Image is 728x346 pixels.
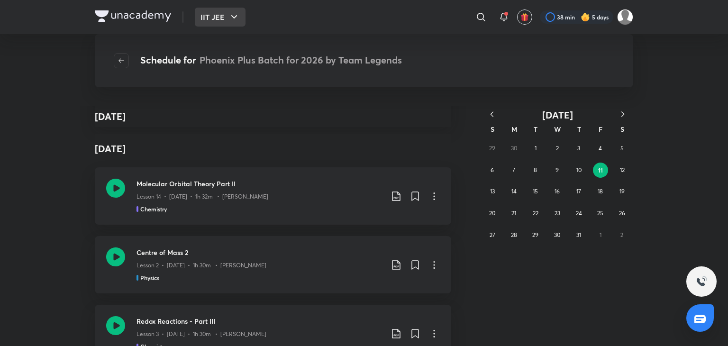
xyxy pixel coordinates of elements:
img: avatar [520,13,529,21]
button: IIT JEE [195,8,246,27]
button: July 19, 2025 [614,184,629,199]
h3: Centre of Mass 2 [136,247,383,257]
abbr: July 17, 2025 [576,188,581,195]
button: July 28, 2025 [506,228,521,243]
abbr: July 20, 2025 [489,209,495,217]
h5: Physics [140,273,159,282]
abbr: July 18, 2025 [598,188,603,195]
h4: Schedule for [140,53,402,68]
img: streak [581,12,590,22]
button: July 7, 2025 [506,163,521,178]
abbr: Wednesday [554,125,561,134]
span: [DATE] [542,109,573,121]
button: July 26, 2025 [614,206,629,221]
button: July 23, 2025 [550,206,565,221]
abbr: July 23, 2025 [555,209,560,217]
abbr: July 16, 2025 [555,188,560,195]
abbr: July 19, 2025 [619,188,625,195]
p: Lesson 14 • [DATE] • 1h 32m • [PERSON_NAME] [136,192,268,201]
abbr: July 25, 2025 [597,209,603,217]
abbr: July 22, 2025 [533,209,538,217]
abbr: July 24, 2025 [576,209,582,217]
span: Phoenix Plus Batch for 2026 by Team Legends [200,54,402,66]
button: July 21, 2025 [506,206,521,221]
button: July 17, 2025 [571,184,586,199]
button: July 15, 2025 [528,184,543,199]
button: July 22, 2025 [528,206,543,221]
a: Company Logo [95,10,171,24]
button: July 11, 2025 [593,163,608,178]
abbr: July 9, 2025 [555,166,559,173]
button: July 30, 2025 [550,228,565,243]
abbr: July 4, 2025 [599,145,602,152]
button: July 16, 2025 [550,184,565,199]
button: July 20, 2025 [485,206,500,221]
abbr: Monday [511,125,517,134]
abbr: Sunday [491,125,494,134]
button: avatar [517,9,532,25]
button: July 14, 2025 [506,184,521,199]
abbr: July 3, 2025 [577,145,580,152]
button: July 25, 2025 [593,206,608,221]
abbr: Thursday [577,125,581,134]
h3: Molecular Orbital Theory Part II [136,179,383,189]
abbr: July 31, 2025 [576,231,581,238]
abbr: July 13, 2025 [490,188,495,195]
img: Shreyas Bhanu [617,9,633,25]
abbr: July 28, 2025 [511,231,517,238]
img: Company Logo [95,10,171,22]
abbr: July 29, 2025 [532,231,538,238]
abbr: Tuesday [534,125,537,134]
abbr: Friday [599,125,602,134]
button: July 24, 2025 [571,206,586,221]
button: July 13, 2025 [485,184,500,199]
a: Molecular Orbital Theory Part IILesson 14 • [DATE] • 1h 32m • [PERSON_NAME]Chemistry [95,167,451,225]
abbr: July 14, 2025 [511,188,517,195]
p: Lesson 3 • [DATE] • 1h 30m • [PERSON_NAME] [136,330,266,338]
abbr: July 21, 2025 [511,209,516,217]
button: July 2, 2025 [550,141,565,156]
button: July 9, 2025 [550,163,565,178]
abbr: July 2, 2025 [556,145,559,152]
button: July 8, 2025 [528,163,543,178]
abbr: July 26, 2025 [619,209,625,217]
button: July 3, 2025 [571,141,586,156]
abbr: July 6, 2025 [491,166,494,173]
h3: Redox Reactions - Part III [136,316,383,326]
abbr: July 7, 2025 [512,166,515,173]
button: July 6, 2025 [485,163,500,178]
button: July 27, 2025 [485,228,500,243]
h4: [DATE] [95,134,451,164]
abbr: July 1, 2025 [535,145,537,152]
button: July 29, 2025 [528,228,543,243]
abbr: July 15, 2025 [533,188,538,195]
abbr: Saturday [620,125,624,134]
abbr: July 30, 2025 [554,231,560,238]
abbr: July 12, 2025 [620,166,625,173]
button: July 10, 2025 [571,163,586,178]
button: July 4, 2025 [593,141,608,156]
a: Centre of Mass 2Lesson 2 • [DATE] • 1h 30m • [PERSON_NAME]Physics [95,236,451,293]
button: July 1, 2025 [528,141,543,156]
abbr: July 8, 2025 [534,166,537,173]
button: [DATE] [502,109,612,121]
button: July 12, 2025 [615,163,630,178]
h4: [DATE] [95,109,126,124]
abbr: July 27, 2025 [490,231,495,238]
button: July 5, 2025 [614,141,629,156]
button: July 31, 2025 [571,228,586,243]
h5: Chemistry [140,205,167,213]
img: ttu [696,276,707,287]
abbr: July 11, 2025 [598,166,603,174]
abbr: July 5, 2025 [620,145,624,152]
p: Lesson 2 • [DATE] • 1h 30m • [PERSON_NAME] [136,261,266,270]
button: July 18, 2025 [593,184,608,199]
abbr: July 10, 2025 [576,166,582,173]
